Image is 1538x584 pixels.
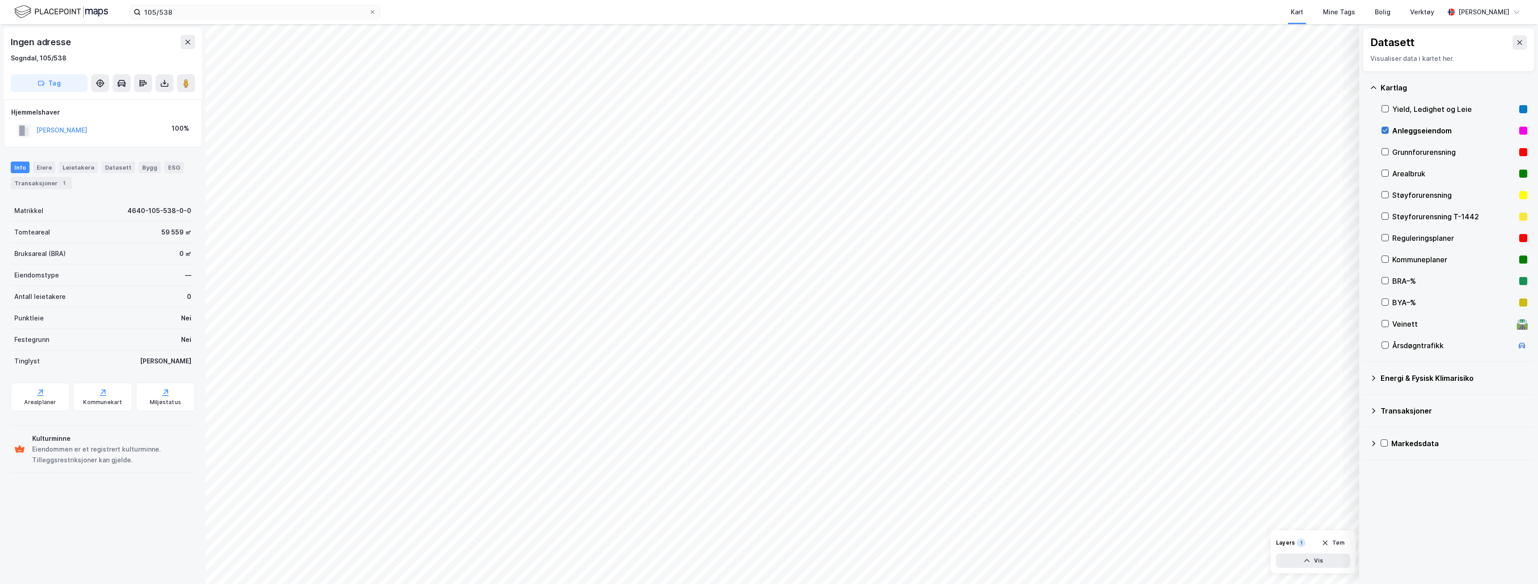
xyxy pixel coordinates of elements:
[1391,438,1527,449] div: Markedsdata
[14,270,59,281] div: Eiendomstype
[1392,340,1513,351] div: Årsdøgntrafikk
[172,123,189,134] div: 100%
[1392,276,1516,286] div: BRA–%
[1392,168,1516,179] div: Arealbruk
[1410,7,1434,17] div: Verktøy
[140,356,191,367] div: [PERSON_NAME]
[14,356,40,367] div: Tinglyst
[139,162,161,173] div: Bygg
[1392,190,1516,200] div: Støyforurensning
[187,291,191,302] div: 0
[1323,7,1355,17] div: Mine Tags
[14,205,43,216] div: Matrikkel
[1370,53,1527,64] div: Visualiser data i kartet her.
[24,399,56,406] div: Arealplaner
[1392,147,1516,158] div: Grunnforurensning
[1458,7,1509,17] div: [PERSON_NAME]
[185,270,191,281] div: —
[1392,319,1513,329] div: Veinett
[150,399,181,406] div: Miljøstatus
[14,227,50,238] div: Tomteareal
[165,162,184,173] div: ESG
[14,248,66,259] div: Bruksareal (BRA)
[101,162,135,173] div: Datasett
[1276,539,1295,546] div: Layers
[141,5,369,19] input: Søk på adresse, matrikkel, gårdeiere, leietakere eller personer
[1392,233,1516,243] div: Reguleringsplaner
[1297,538,1306,547] div: 1
[1291,7,1303,17] div: Kart
[1370,35,1415,50] div: Datasett
[1392,254,1516,265] div: Kommuneplaner
[32,444,191,465] div: Eiendommen er et registrert kulturminne. Tilleggsrestriksjoner kan gjelde.
[127,205,191,216] div: 4640-105-538-0-0
[32,433,191,444] div: Kulturminne
[11,74,88,92] button: Tag
[11,35,72,49] div: Ingen adresse
[1381,82,1527,93] div: Kartlag
[1493,541,1538,584] iframe: Chat Widget
[1381,405,1527,416] div: Transaksjoner
[14,334,49,345] div: Festegrunn
[83,399,122,406] div: Kommunekart
[11,162,30,173] div: Info
[1392,125,1516,136] div: Anleggseiendom
[1392,297,1516,308] div: BYA–%
[1493,541,1538,584] div: Kontrollprogram for chat
[33,162,55,173] div: Eiere
[14,4,108,20] img: logo.f888ab2527a4732fd821a326f86c7f29.svg
[1516,318,1528,330] div: 🛣️
[179,248,191,259] div: 0 ㎡
[1392,104,1516,115] div: Yield, Ledighet og Leie
[1381,373,1527,384] div: Energi & Fysisk Klimarisiko
[59,162,98,173] div: Leietakere
[1316,536,1350,550] button: Tøm
[59,179,68,188] div: 1
[11,107,194,118] div: Hjemmelshaver
[1392,211,1516,222] div: Støyforurensning T-1442
[1276,554,1350,568] button: Vis
[11,53,67,64] div: Sogndal, 105/538
[11,177,72,189] div: Transaksjoner
[181,313,191,324] div: Nei
[181,334,191,345] div: Nei
[1375,7,1390,17] div: Bolig
[14,313,44,324] div: Punktleie
[161,227,191,238] div: 59 559 ㎡
[14,291,66,302] div: Antall leietakere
